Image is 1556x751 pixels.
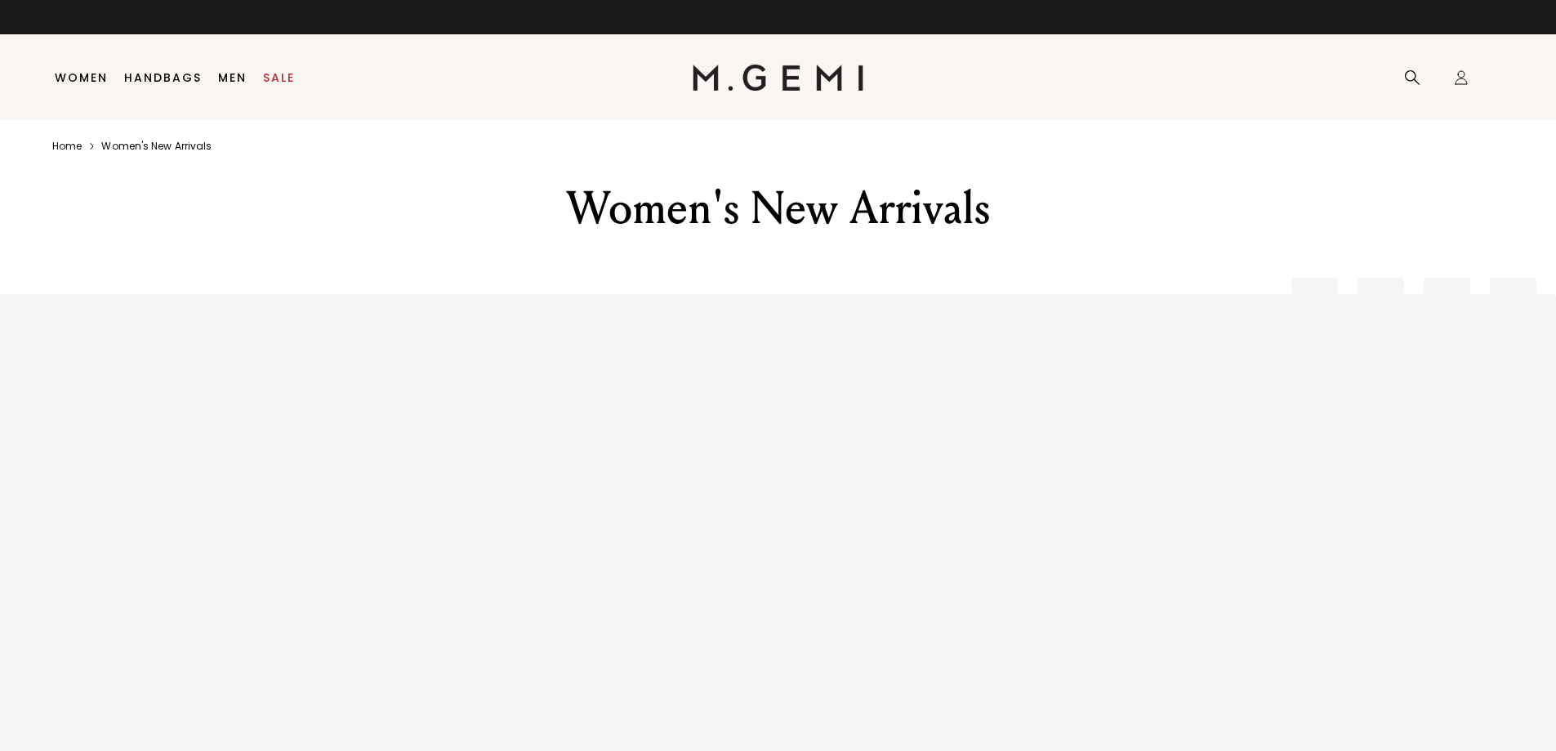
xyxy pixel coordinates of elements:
a: Sale [263,71,295,84]
a: Women [55,71,108,84]
a: Handbags [124,71,202,84]
a: Women's new arrivals [101,140,212,153]
img: M.Gemi [693,65,863,91]
a: Men [218,71,247,84]
div: Women's New Arrivals [495,179,1062,238]
a: Home [52,140,82,153]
